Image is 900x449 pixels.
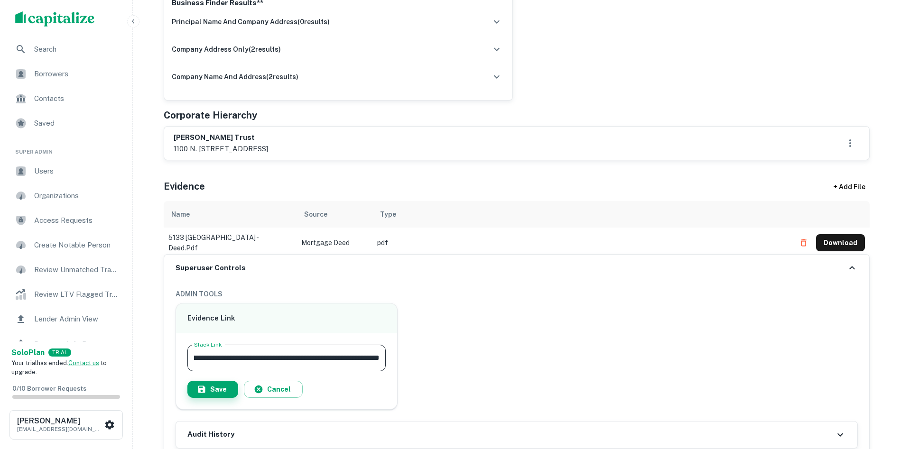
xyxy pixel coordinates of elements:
a: Review LTV Flagged Transactions [8,283,125,306]
h6: Superuser Controls [176,263,246,274]
td: pdf [372,228,790,258]
a: Lender Admin View [8,308,125,330]
span: Review Unmatched Transactions [34,264,119,275]
th: Name [164,201,297,228]
h6: principal name and company address ( 0 results) [172,17,330,27]
div: Source [304,209,327,220]
h6: Evidence Link [187,313,386,324]
span: Create Notable Person [34,239,119,251]
span: 0 / 10 Borrower Requests [12,385,86,392]
button: Cancel [244,381,303,398]
strong: Solo Plan [11,348,45,357]
h6: company name and address ( 2 results) [172,72,298,82]
li: Super Admin [8,137,125,160]
td: Mortgage Deed [297,228,372,258]
span: Review LTV Flagged Transactions [34,289,119,300]
span: Organizations [34,190,119,202]
button: Delete file [795,235,812,250]
a: Organizations [8,184,125,207]
a: Users [8,160,125,183]
div: Name [171,209,190,220]
a: Borrowers [8,63,125,85]
a: Review Unmatched Transactions [8,258,125,281]
h5: Corporate Hierarchy [164,108,257,122]
a: Search [8,38,125,61]
label: Slack Link [194,340,222,348]
p: 1100 n. [STREET_ADDRESS] [174,143,268,155]
button: Download [816,234,865,251]
a: Access Requests [8,209,125,232]
span: Your trial has ended. to upgrade. [11,359,107,376]
th: Source [297,201,372,228]
h5: Evidence [164,179,205,193]
span: Access Requests [34,215,119,226]
img: capitalize-logo.png [15,11,95,27]
a: SoloPlan [11,347,45,358]
span: Search [34,44,119,55]
iframe: Chat Widget [853,373,900,419]
div: Type [380,209,396,220]
h6: Audit History [187,429,234,440]
button: Save [187,381,238,398]
a: Borrower Info Requests [8,332,125,355]
span: Saved [34,118,119,129]
span: Borrower Info Requests [34,338,119,349]
span: Lender Admin View [34,313,119,325]
a: Contacts [8,87,125,110]
div: scrollable content [164,201,870,254]
div: TRIAL [48,348,71,357]
a: Saved [8,112,125,135]
span: Borrowers [34,68,119,80]
h6: [PERSON_NAME] trust [174,132,268,143]
div: + Add File [816,178,883,195]
p: [EMAIL_ADDRESS][DOMAIN_NAME] [17,425,102,433]
td: 5133 [GEOGRAPHIC_DATA] - deed.pdf [164,228,297,258]
th: Type [372,201,790,228]
a: Contact us [68,359,99,367]
a: Create Notable Person [8,234,125,257]
h6: ADMIN TOOLS [176,289,858,299]
button: [PERSON_NAME][EMAIL_ADDRESS][DOMAIN_NAME] [9,410,123,440]
span: Users [34,165,119,177]
span: Contacts [34,93,119,104]
h6: [PERSON_NAME] [17,417,102,425]
h6: company address only ( 2 results) [172,44,281,55]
